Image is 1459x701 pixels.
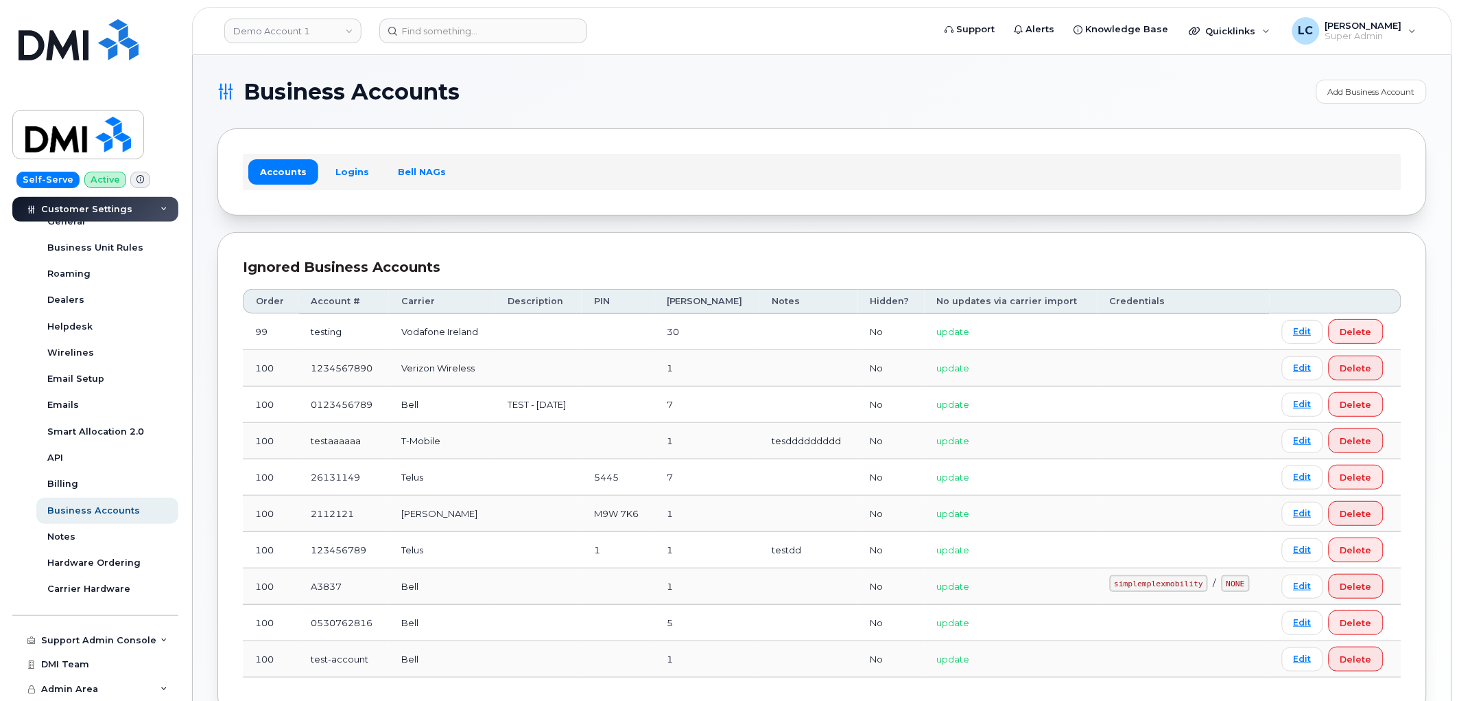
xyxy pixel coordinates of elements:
td: tesddddddddd [759,423,857,459]
td: 1 [654,568,760,605]
td: 7 [654,387,760,423]
td: 5445 [582,459,654,496]
td: Bell [389,387,495,423]
td: Bell [389,568,495,605]
td: Telus [389,459,495,496]
td: No [858,459,925,496]
span: Business Accounts [244,82,460,102]
td: No [858,568,925,605]
td: 100 [243,532,299,568]
td: No [858,387,925,423]
a: Edit [1282,466,1323,490]
th: No updates via carrier import [925,289,1098,314]
td: 2112121 [299,496,390,532]
span: update [937,617,970,628]
th: Notes [759,289,857,314]
td: T-Mobile [389,423,495,459]
td: 0123456789 [299,387,390,423]
span: Delete [1340,544,1372,557]
th: Description [495,289,582,314]
td: Telus [389,532,495,568]
span: update [937,472,970,483]
button: Delete [1329,574,1384,599]
button: Delete [1329,647,1384,671]
td: No [858,641,925,678]
code: simplemplexmobility [1110,575,1208,592]
span: update [937,435,970,446]
span: Delete [1340,580,1372,593]
th: [PERSON_NAME] [654,289,760,314]
a: Edit [1282,647,1323,671]
a: Bell NAGs [386,159,458,184]
td: 100 [243,605,299,641]
span: Delete [1340,398,1372,411]
th: Hidden? [858,289,925,314]
td: 26131149 [299,459,390,496]
a: Edit [1282,611,1323,635]
button: Delete [1329,538,1384,562]
a: Edit [1282,538,1323,562]
span: Delete [1340,325,1372,338]
td: 7 [654,459,760,496]
button: Delete [1329,610,1384,635]
span: update [937,399,970,410]
span: Delete [1340,471,1372,484]
span: update [937,654,970,665]
a: Edit [1282,575,1323,599]
div: Ignored Business Accounts [243,257,1401,277]
span: update [937,363,970,374]
td: 1 [654,641,760,678]
span: Delete [1340,507,1372,520]
td: testing [299,314,390,350]
th: Order [243,289,299,314]
span: update [937,508,970,519]
a: Edit [1282,393,1323,417]
td: 100 [243,459,299,496]
td: 100 [243,423,299,459]
td: 100 [243,568,299,605]
td: No [858,350,925,387]
span: Delete [1340,435,1372,448]
span: update [937,544,970,555]
span: / [1213,577,1216,588]
span: update [937,326,970,337]
th: Carrier [389,289,495,314]
button: Delete [1329,501,1384,526]
td: No [858,423,925,459]
td: Bell [389,641,495,678]
button: Delete [1329,465,1384,490]
td: 100 [243,496,299,532]
button: Delete [1329,356,1384,380]
td: testaaaaaa [299,423,390,459]
td: 1 [654,496,760,532]
td: 123456789 [299,532,390,568]
td: M9W 7K6 [582,496,654,532]
td: 1 [654,423,760,459]
a: Logins [324,159,381,184]
td: No [858,605,925,641]
a: Accounts [248,159,318,184]
td: testdd [759,532,857,568]
td: 99 [243,314,299,350]
th: Account # [299,289,390,314]
span: update [937,581,970,592]
a: Edit [1282,502,1323,526]
td: No [858,496,925,532]
td: [PERSON_NAME] [389,496,495,532]
td: 1 [582,532,654,568]
td: 1 [654,532,760,568]
td: 5 [654,605,760,641]
td: Verizon Wireless [389,350,495,387]
button: Delete [1329,392,1384,417]
td: Vodafone Ireland [389,314,495,350]
td: 100 [243,641,299,678]
a: Edit [1282,320,1323,344]
td: 1234567890 [299,350,390,387]
th: Credentials [1098,289,1270,314]
td: No [858,532,925,568]
code: NONE [1222,575,1250,592]
span: Delete [1340,362,1372,375]
td: TEST - [DATE] [495,387,582,423]
td: 0530762816 [299,605,390,641]
td: 100 [243,387,299,423]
